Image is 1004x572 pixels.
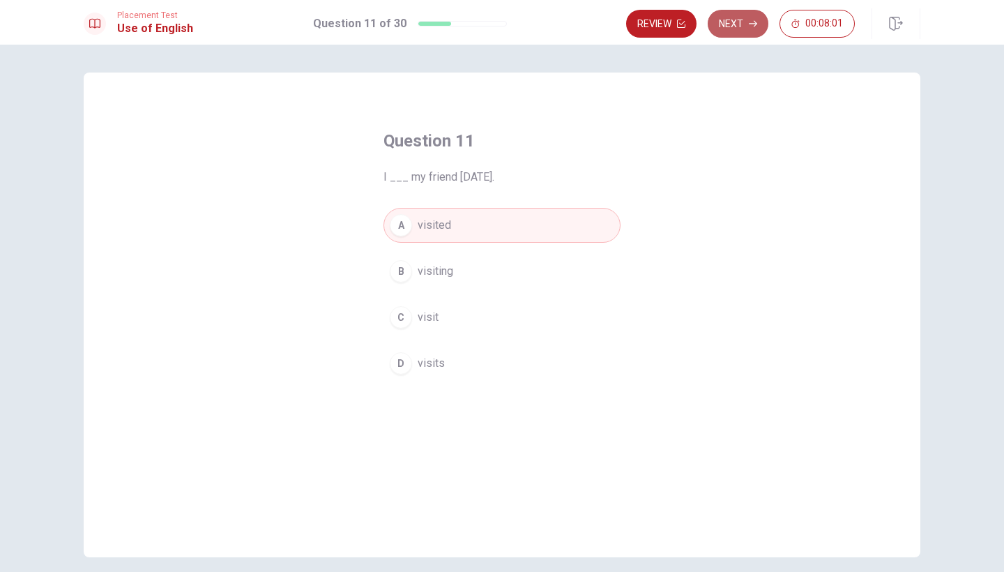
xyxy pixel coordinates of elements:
[383,208,621,243] button: Avisited
[383,346,621,381] button: Dvisits
[383,169,621,186] span: I ___ my friend [DATE].
[390,260,412,283] div: B
[117,10,193,20] span: Placement Test
[708,10,768,38] button: Next
[383,130,621,152] h4: Question 11
[418,355,445,372] span: visits
[383,300,621,335] button: Cvisit
[626,10,697,38] button: Review
[418,309,439,326] span: visit
[390,306,412,329] div: C
[383,254,621,289] button: Bvisiting
[418,263,453,280] span: visiting
[117,20,193,37] h1: Use of English
[805,18,843,29] span: 00:08:01
[390,214,412,236] div: A
[390,352,412,375] div: D
[779,10,855,38] button: 00:08:01
[313,15,406,32] h1: Question 11 of 30
[418,217,451,234] span: visited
